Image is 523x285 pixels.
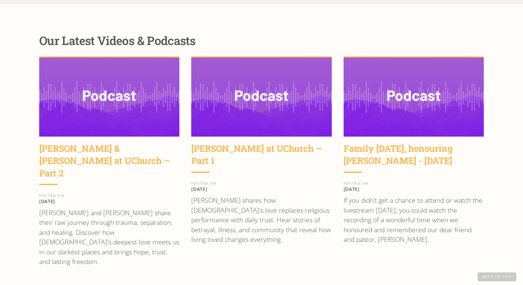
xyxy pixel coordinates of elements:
[39,142,179,184] a: [PERSON_NAME] & [PERSON_NAME] at UChurch – Part 2
[39,198,179,204] p: [DATE]
[344,195,484,244] p: If you didn’t get a chance to attend or watch the livestream [DATE], you could watch the recordin...
[39,208,179,266] p: [PERSON_NAME] and [PERSON_NAME] share their raw journey through trauma, separation, and healing. ...
[344,58,484,136] img: Family Sunday, honouring Jen Reding - June 9, 2024
[39,34,484,48] div: Our Latest Videos & Podcasts
[39,58,179,136] img: Wayne & Sara Jacobsen at UChurch – Part 2
[344,142,484,172] a: Family [DATE], honouring [PERSON_NAME] - [DATE]
[191,195,331,244] p: [PERSON_NAME] shares how [DEMOGRAPHIC_DATA]’s love replaces religious performance with daily trus...
[191,182,331,185] div: POSTED ON
[344,182,484,185] div: POSTED ON
[344,142,484,167] div: Family [DATE], honouring [PERSON_NAME] - [DATE]
[191,142,331,167] div: [PERSON_NAME] at UChurch – Part 1
[191,58,331,136] img: Wayne Jacobsen at UChurch – Part 1
[344,186,484,192] p: [DATE]
[478,272,517,281] a: Back to Top
[191,142,331,172] a: [PERSON_NAME] at UChurch – Part 1
[39,194,179,198] div: POSTED ON
[191,186,331,192] p: [DATE]
[39,142,179,180] div: [PERSON_NAME] & [PERSON_NAME] at UChurch – Part 2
